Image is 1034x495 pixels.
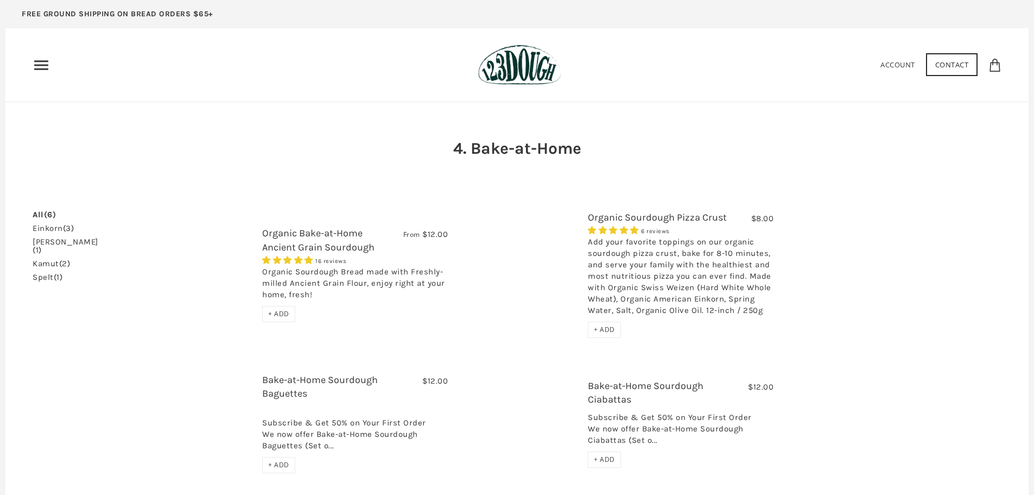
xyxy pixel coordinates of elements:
div: + ADD [262,306,295,322]
a: [PERSON_NAME](1) [33,238,103,254]
span: + ADD [594,325,615,334]
span: $12.00 [422,229,448,239]
span: + ADD [268,309,289,318]
nav: Primary [33,57,50,74]
span: 6 reviews [641,228,670,235]
a: Organic Sourdough Pizza Crust [464,217,580,333]
span: + ADD [268,460,289,469]
img: 123Dough Bakery [478,45,561,85]
div: Subscribe & Get 50% on Your First Order We now offer Bake-at-Home Sourdough Ciabattas (Set o... [588,412,773,452]
span: 4.83 stars [588,225,641,235]
a: spelt(1) [33,273,62,281]
p: FREE GROUND SHIPPING ON BREAD ORDERS $65+ [22,8,213,20]
div: + ADD [588,452,621,468]
a: Organic Bake-at-Home Ancient Grain Sourdough [138,239,254,309]
span: (6) [44,210,56,220]
a: Bake-at-Home Sourdough Ciabattas [464,386,580,460]
a: Contact [926,53,978,76]
span: (2) [59,259,71,268]
span: 16 reviews [315,258,346,265]
span: 4.75 stars [262,255,315,265]
a: einkorn(3) [33,224,74,233]
a: Account [880,60,915,70]
span: (3) [63,223,74,233]
div: Organic Sourdough Bread made with Freshly-milled Ancient Grain Flour, enjoy right at your home, f... [262,266,448,306]
h2: 4. Bake-at-Home [449,137,585,160]
span: $12.00 [748,382,773,392]
a: Organic Bake-at-Home Ancient Grain Sourdough [262,227,375,253]
span: + ADD [594,455,615,464]
a: Bake-at-Home Sourdough Ciabattas [588,380,703,405]
span: (1) [33,245,42,255]
div: + ADD [262,457,295,473]
a: FREE GROUND SHIPPING ON BREAD ORDERS $65+ [5,5,230,28]
span: (1) [54,272,63,282]
a: kamut(2) [33,260,70,268]
span: $12.00 [422,376,448,386]
div: + ADD [588,322,621,338]
span: $8.00 [751,214,774,223]
a: Bake-at-Home Sourdough Baguettes [138,365,254,481]
span: From [403,230,420,239]
a: Bake-at-Home Sourdough Baguettes [262,374,378,399]
div: Add your favorite toppings on our organic sourdough pizza crust, bake for 8-10 minutes, and serve... [588,236,773,322]
a: Organic Sourdough Pizza Crust [588,211,727,223]
a: All(6) [33,211,56,219]
div: Subscribe & Get 50% on Your First Order We now offer Bake-at-Home Sourdough Baguettes (Set o... [262,406,448,457]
